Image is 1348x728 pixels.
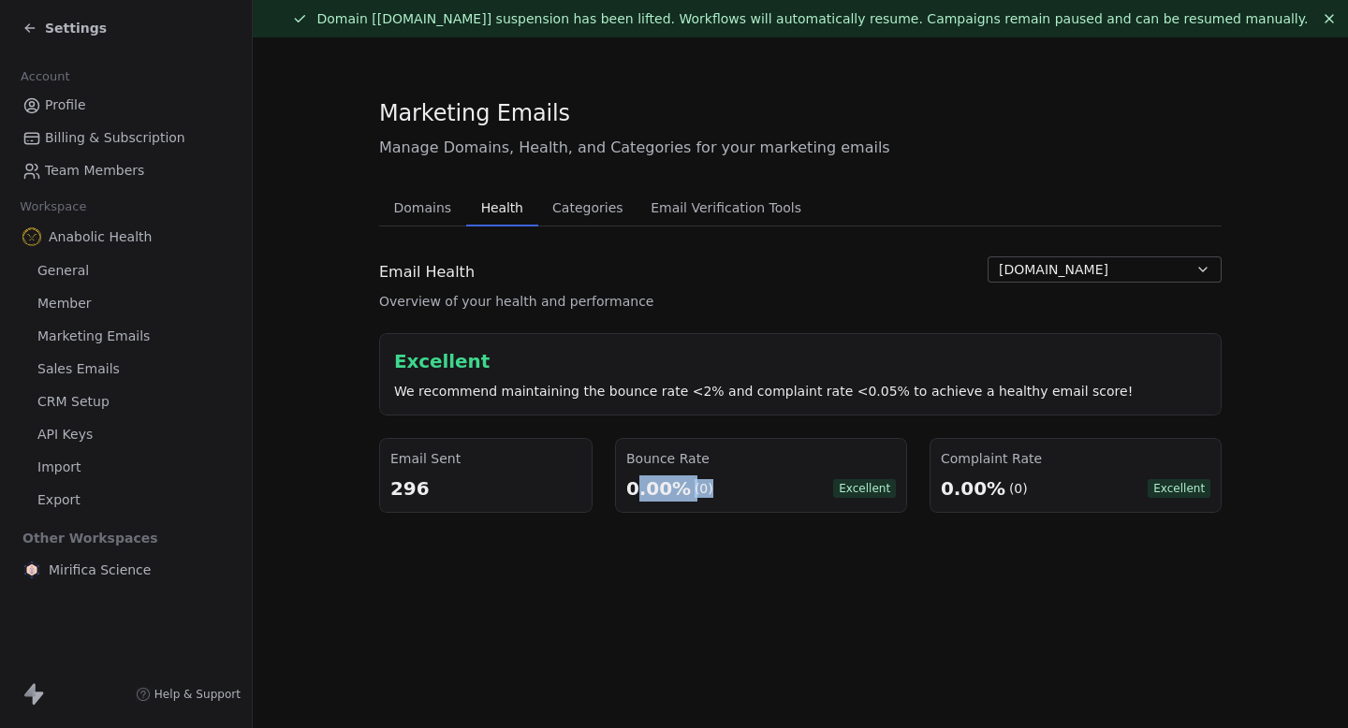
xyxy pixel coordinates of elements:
[379,292,653,311] span: Overview of your health and performance
[49,561,151,579] span: Mirifica Science
[390,475,581,502] div: 296
[394,382,1207,400] div: We recommend maintaining the bounce rate <2% and complaint rate <0.05% to achieve a healthy email...
[45,161,144,181] span: Team Members
[37,294,92,313] span: Member
[45,128,185,148] span: Billing & Subscription
[37,359,120,379] span: Sales Emails
[1148,479,1210,498] span: Excellent
[626,475,691,502] div: 0.00%
[15,90,237,121] a: Profile
[37,327,150,346] span: Marketing Emails
[154,687,241,702] span: Help & Support
[15,419,237,450] a: API Keys
[15,485,237,516] a: Export
[37,261,89,281] span: General
[1009,479,1028,498] div: (0)
[22,227,41,246] img: Anabolic-Health-Icon-192.png
[15,452,237,483] a: Import
[136,687,241,702] a: Help & Support
[37,392,110,412] span: CRM Setup
[694,479,712,498] div: (0)
[390,449,581,468] div: Email Sent
[394,348,1207,374] div: Excellent
[941,449,1210,468] div: Complaint Rate
[15,321,237,352] a: Marketing Emails
[37,425,93,444] span: API Keys
[45,19,107,37] span: Settings
[387,195,460,221] span: Domains
[15,123,237,153] a: Billing & Subscription
[37,458,81,477] span: Import
[474,195,531,221] span: Health
[15,354,237,385] a: Sales Emails
[379,261,475,284] span: Email Health
[15,386,237,417] a: CRM Setup
[643,195,809,221] span: Email Verification Tools
[545,195,630,221] span: Categories
[941,475,1005,502] div: 0.00%
[316,11,1308,26] span: Domain [[DOMAIN_NAME]] suspension has been lifted. Workflows will automatically resume. Campaigns...
[49,227,152,246] span: Anabolic Health
[22,19,107,37] a: Settings
[379,99,570,127] span: Marketing Emails
[45,95,86,115] span: Profile
[37,490,81,510] span: Export
[22,561,41,579] img: MIRIFICA%20science_logo_icon-big.png
[12,63,78,91] span: Account
[379,137,1222,159] span: Manage Domains, Health, and Categories for your marketing emails
[626,449,896,468] div: Bounce Rate
[15,255,237,286] a: General
[15,288,237,319] a: Member
[999,260,1108,280] span: [DOMAIN_NAME]
[833,479,896,498] span: Excellent
[15,523,166,553] span: Other Workspaces
[15,155,237,186] a: Team Members
[12,193,95,221] span: Workspace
